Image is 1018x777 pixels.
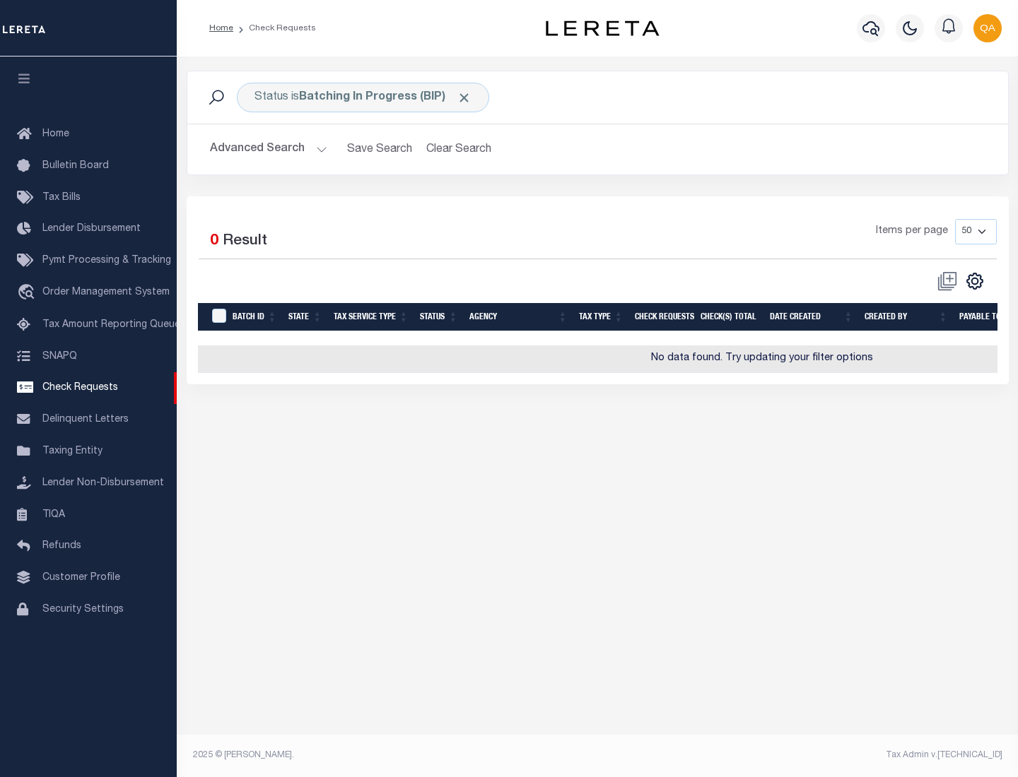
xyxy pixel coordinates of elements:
span: Taxing Entity [42,446,103,456]
span: SNAPQ [42,351,77,361]
span: Home [42,129,69,139]
th: Batch Id: activate to sort column ascending [227,303,283,332]
div: 2025 © [PERSON_NAME]. [182,749,598,761]
a: Home [209,24,233,32]
span: TIQA [42,509,65,519]
button: Clear Search [421,136,498,163]
span: Order Management System [42,287,170,297]
img: svg+xml;base64,PHN2ZyB4bWxucz0iaHR0cDovL3d3dy53My5vcmcvMjAwMC9zdmciIHBvaW50ZXItZXZlbnRzPSJub25lIi... [973,14,1002,42]
div: Tax Admin v.[TECHNICAL_ID] [608,749,1002,761]
span: 0 [210,234,218,249]
img: logo-dark.svg [546,20,659,36]
th: Agency: activate to sort column ascending [464,303,573,332]
span: Security Settings [42,605,124,615]
li: Check Requests [233,22,316,35]
b: Batching In Progress (BIP) [299,92,472,103]
button: Advanced Search [210,136,327,163]
span: Items per page [876,224,948,239]
th: Tax Type: activate to sort column ascending [573,303,629,332]
button: Save Search [339,136,421,163]
span: Check Requests [42,383,118,393]
span: Bulletin Board [42,161,109,171]
th: Created By: activate to sort column ascending [859,303,954,332]
span: Customer Profile [42,573,120,583]
i: travel_explore [17,284,40,302]
th: Date Created: activate to sort column ascending [764,303,859,332]
span: Click to Remove [457,90,472,105]
th: State: activate to sort column ascending [283,303,328,332]
th: Tax Service Type: activate to sort column ascending [328,303,414,332]
span: Tax Bills [42,193,81,203]
th: Status: activate to sort column ascending [414,303,464,332]
span: Tax Amount Reporting Queue [42,320,180,330]
span: Pymt Processing & Tracking [42,256,171,266]
span: Lender Non-Disbursement [42,478,164,488]
span: Delinquent Letters [42,415,129,425]
div: Status is [237,83,489,112]
span: Refunds [42,541,81,551]
th: Check Requests [629,303,695,332]
th: Check(s) Total [695,303,764,332]
span: Lender Disbursement [42,224,141,234]
label: Result [223,230,267,253]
